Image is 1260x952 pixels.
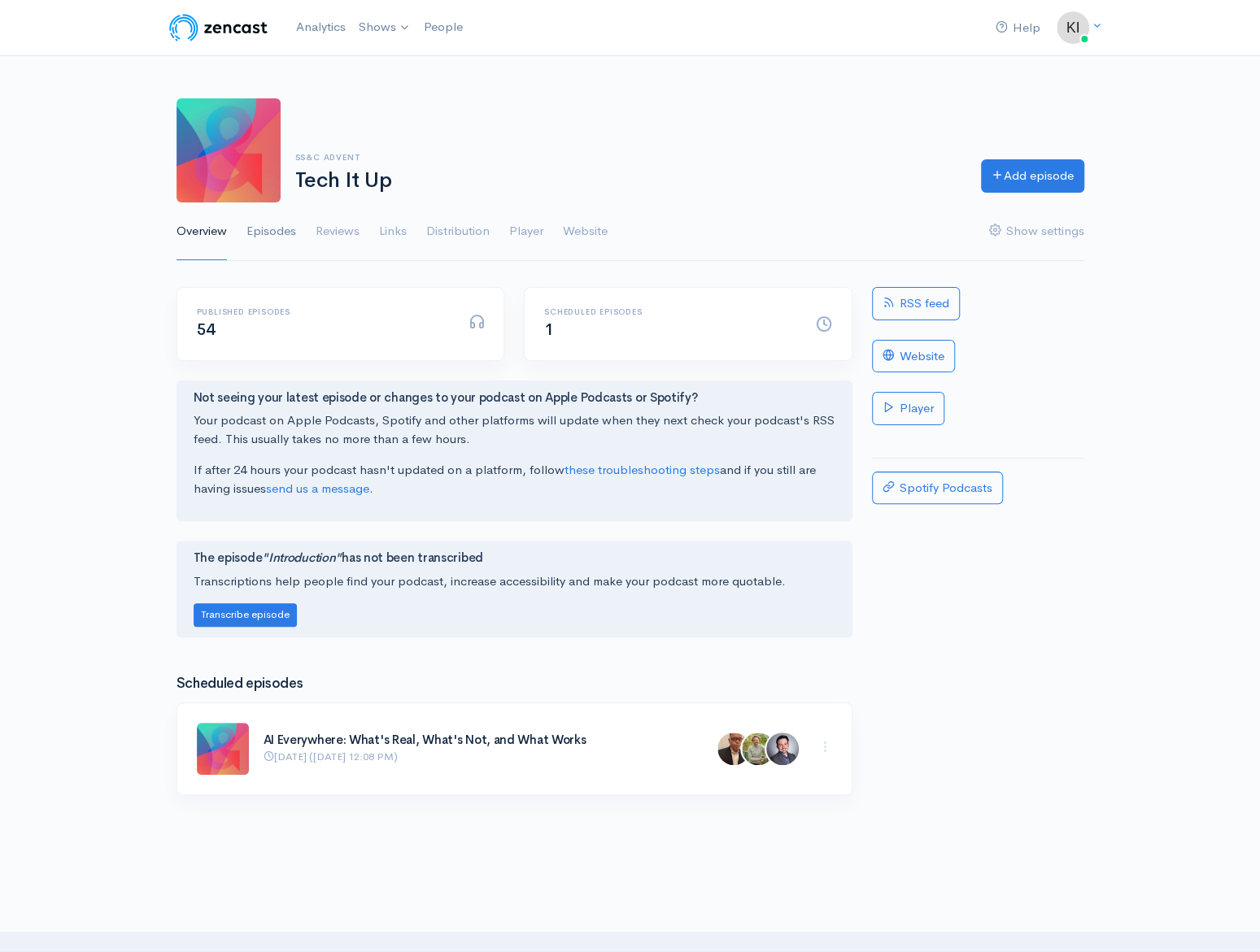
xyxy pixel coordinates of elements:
[295,169,961,193] h1: Tech It Up
[563,202,608,261] a: Website
[352,10,417,46] a: Shows
[194,411,835,448] p: Your podcast on Apple Podcasts, Spotify and other platforms will update when they next check your...
[379,202,407,261] a: Links
[177,202,227,261] a: Overview
[1057,11,1089,44] img: ...
[290,10,352,45] a: Analytics
[872,340,955,373] a: Website
[194,551,835,565] h4: The episode has not been transcribed
[981,159,1084,193] a: Add episode
[316,202,360,261] a: Reviews
[872,392,944,425] a: Player
[717,732,750,765] img: ...
[872,472,1003,505] a: Spotify Podcasts
[565,462,720,477] a: these troubleshooting steps
[194,461,835,498] p: If after 24 hours your podcast hasn't updated on a platform, follow and if you still are having i...
[295,153,961,162] h6: SS&C Advent
[509,202,543,261] a: Player
[266,480,369,496] a: send us a message
[872,287,960,320] a: RSS feed
[194,572,835,591] p: Transcriptions help people find your podcast, increase accessibility and make your podcast more q...
[197,723,249,775] img: ...
[264,749,698,765] p: [DATE] ([DATE] 12:08 PM)
[262,550,342,565] i: "Introduction"
[426,202,490,261] a: Distribution
[989,202,1084,261] a: Show settings
[544,307,796,316] h6: Scheduled episodes
[194,603,297,627] button: Transcribe episode
[246,202,296,261] a: Episodes
[194,606,297,621] a: Transcribe episode
[989,11,1047,46] a: Help
[197,307,449,316] h6: Published episodes
[197,320,216,340] span: 54
[264,732,586,747] a: AI Everywhere: What's Real, What's Not, and What Works
[766,732,799,765] img: ...
[544,320,554,340] span: 1
[177,676,852,692] h3: Scheduled episodes
[194,391,835,405] h4: Not seeing your latest episode or changes to your podcast on Apple Podcasts or Spotify?
[167,11,270,44] img: ZenCast Logo
[417,10,469,45] a: People
[742,732,774,765] img: ...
